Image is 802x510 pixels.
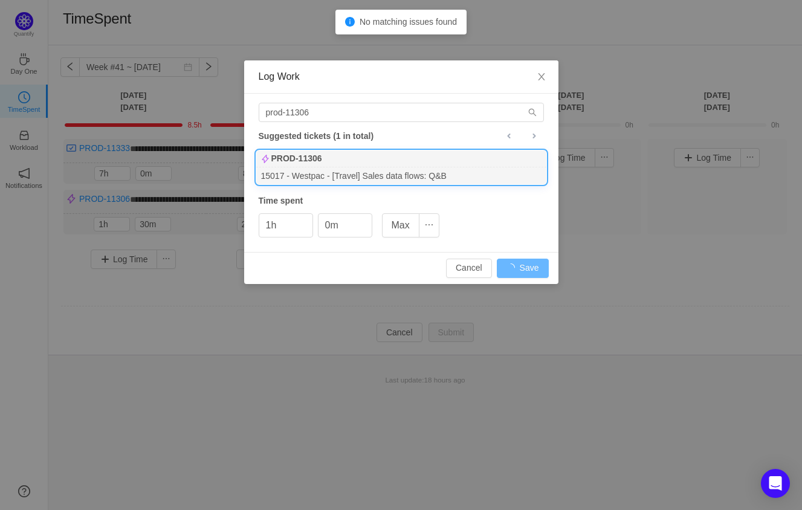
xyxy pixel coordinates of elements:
span: No matching issues found [360,17,457,27]
button: Close [525,60,558,94]
img: 10307 [261,155,270,163]
button: Cancel [446,259,492,278]
div: 15017 - Westpac - [Travel] Sales data flows: Q&B [256,167,546,184]
b: PROD-11306 [271,152,322,165]
div: Log Work [259,70,544,83]
button: icon: ellipsis [419,213,439,237]
i: icon: info-circle [345,17,355,27]
i: icon: close [537,72,546,82]
div: Open Intercom Messenger [761,469,790,498]
i: icon: search [528,108,537,117]
div: Suggested tickets (1 in total) [259,128,544,144]
div: Time spent [259,195,544,207]
button: Max [382,213,419,237]
input: Search [259,103,544,122]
